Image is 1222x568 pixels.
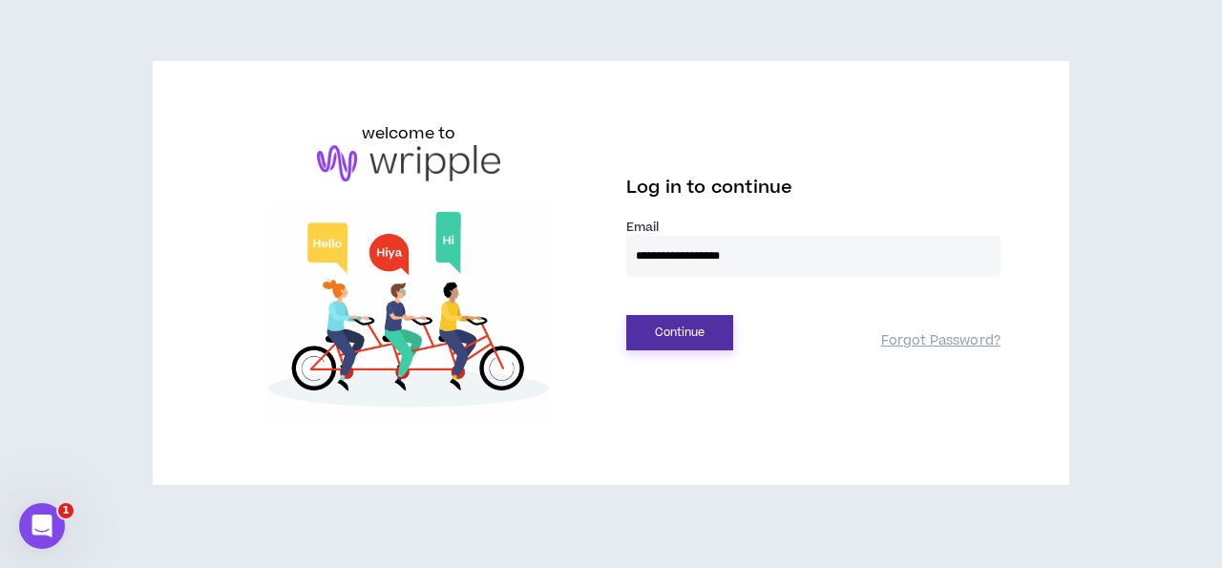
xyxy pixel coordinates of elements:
[221,200,596,424] img: Welcome to Wripple
[626,176,792,200] span: Log in to continue
[362,122,456,145] h6: welcome to
[58,503,74,518] span: 1
[19,503,65,549] iframe: Intercom live chat
[881,332,1001,350] a: Forgot Password?
[317,145,500,181] img: logo-brand.png
[626,219,1001,236] label: Email
[626,315,733,350] button: Continue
